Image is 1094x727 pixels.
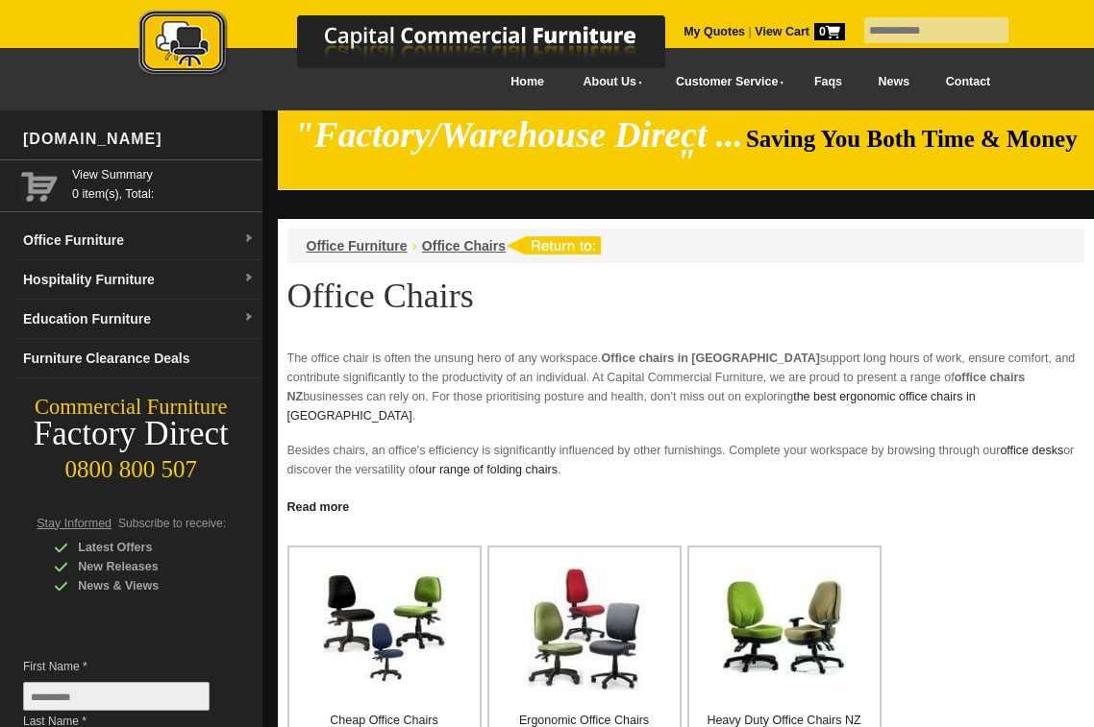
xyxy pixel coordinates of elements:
li: › [412,236,417,255]
span: Subscribe to receive: [118,517,226,530]
a: Office Chairs [422,238,506,254]
a: Contact [928,61,1008,104]
input: First Name * [23,682,210,711]
a: Education Furnituredropdown [15,300,262,339]
img: dropdown [243,233,255,245]
a: Capital Commercial Furniture Logo [86,10,758,85]
p: Besides chairs, an office's efficiency is significantly influenced by other furnishings. Complete... [287,441,1085,479]
img: Capital Commercial Furniture Logo [86,10,758,80]
span: 0 [814,23,845,40]
img: return to [506,236,601,254]
p: The office chair is often the unsung hero of any workspace. support long hours of work, ensure co... [287,349,1085,425]
a: Furniture Clearance Deals [15,339,262,378]
div: [DOMAIN_NAME] [15,110,262,168]
span: 0 item(s), Total: [72,165,255,201]
em: "Factory/Warehouse Direct ... [294,115,743,155]
a: Office Furnituredropdown [15,221,262,260]
a: View Cart0 [752,25,845,38]
em: " [676,142,696,182]
strong: View Cart [755,25,845,38]
img: Heavy Duty Office Chairs NZ [723,568,846,691]
a: Faqs [796,61,860,104]
h1: Office Chairs [287,278,1085,314]
a: News [860,61,928,104]
a: office desks [1000,444,1063,457]
img: Cheap Office Chairs [323,568,446,691]
img: dropdown [243,273,255,284]
img: dropdown [243,312,255,324]
span: First Name * [23,657,219,676]
span: Saving You Both Time & Money [746,126,1078,152]
a: our range of folding chairs [418,463,558,476]
a: Office Furniture [307,238,408,254]
a: the best ergonomic office chairs in [GEOGRAPHIC_DATA] [287,390,976,423]
img: Ergonomic Office Chairs [523,568,646,691]
div: News & Views [54,576,236,595]
a: View Summary [72,165,255,184]
div: Latest Offers [54,538,236,557]
span: Stay Informed [37,517,112,530]
strong: Office chairs in [GEOGRAPHIC_DATA] [602,351,820,365]
div: New Releases [54,557,236,576]
a: Hospitality Furnituredropdown [15,260,262,300]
